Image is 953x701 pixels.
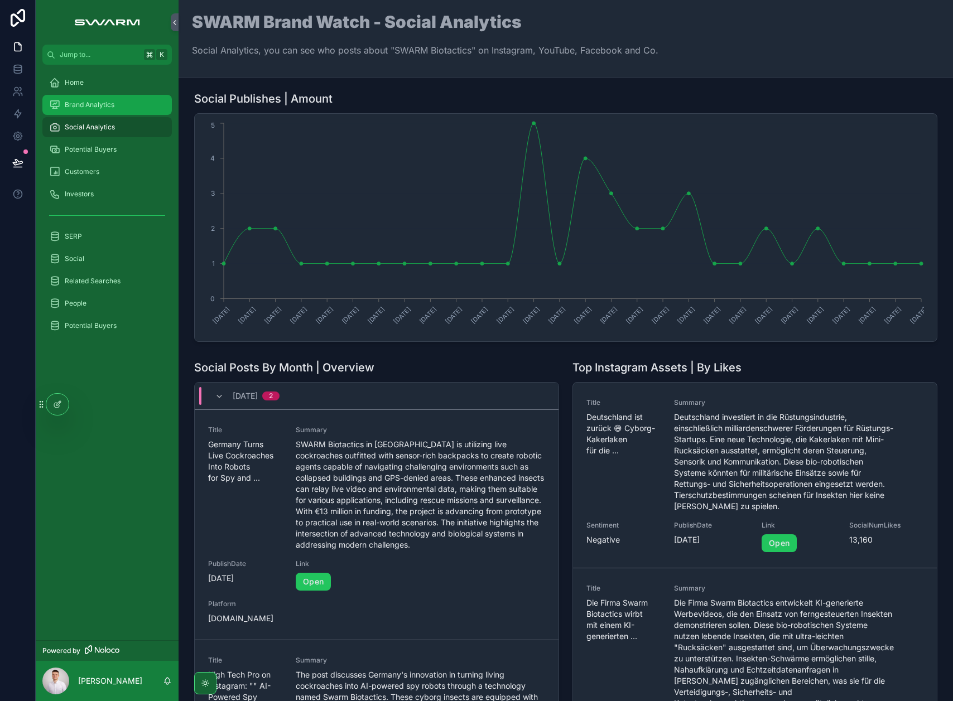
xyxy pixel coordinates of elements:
tspan: 0 [210,294,215,303]
text: [DATE] [418,305,438,325]
text: [DATE] [676,305,696,325]
tspan: 4 [210,154,215,162]
text: [DATE] [883,305,903,325]
text: [DATE] [340,305,360,325]
span: Potential Buyers [65,145,117,154]
a: SERP [42,226,172,246]
span: Link [762,521,836,530]
text: [DATE] [831,305,851,325]
a: Related Searches [42,271,172,291]
span: Powered by [42,646,80,655]
span: Customers [65,167,99,176]
text: [DATE] [237,305,257,325]
span: Platform [208,600,370,608]
span: [DATE] [674,534,748,545]
span: Deutschland ist zurück 😅 Cyborg-Kakerlaken für die ... [586,412,661,456]
span: Jump to... [60,50,139,59]
h1: SWARM Brand Watch - Social Analytics [192,13,658,30]
span: Potential Buyers [65,321,117,330]
text: [DATE] [624,305,644,325]
span: Summary [674,398,894,407]
text: [DATE] [754,305,774,325]
span: Social [65,254,84,263]
span: SocialNumLikes [849,521,923,530]
a: Potential Buyers [42,139,172,159]
a: Open [762,534,797,552]
span: Brand Analytics [65,100,114,109]
span: People [65,299,86,308]
text: [DATE] [857,305,877,325]
h1: Social Publishes | Amount [194,91,333,107]
text: [DATE] [779,305,800,325]
p: Social Analytics, you can see who posts about "SWARM Biotactics" on Instagram, YouTube, Facebook ... [192,43,658,57]
span: [DOMAIN_NAME] [208,613,370,624]
span: Die Firma Swarm Biotactics wirbt mit einem KI-generierten ... [586,597,661,642]
a: Powered by [36,640,179,661]
a: Brand Analytics [42,95,172,115]
span: Sentiment [586,521,661,530]
span: Title [208,656,282,665]
text: [DATE] [211,305,231,325]
span: Negative [586,534,661,545]
text: [DATE] [547,305,567,325]
tspan: 1 [212,259,215,268]
text: [DATE] [908,305,928,325]
tspan: 2 [211,224,215,233]
span: Related Searches [65,277,121,286]
span: Link [296,559,399,568]
a: Social Analytics [42,117,172,137]
a: Customers [42,162,172,182]
a: Investors [42,184,172,204]
text: [DATE] [263,305,283,325]
h1: Social Posts By Month | Overview [194,360,374,375]
h1: Top Instagram Assets | By Likes [572,360,742,375]
span: Title [586,398,661,407]
a: TitleDeutschland ist zurück 😅 Cyborg-Kakerlaken für die ...SummaryDeutschland investiert in die R... [573,383,937,568]
span: Deutschland investiert in die Rüstungsindustrie, einschließlich milliardenschwerer Förderungen fü... [674,412,894,512]
img: App logo [69,13,145,31]
text: [DATE] [573,305,593,325]
span: Germany Turns Live Cockroaches Into Robots for Spy and ... [208,439,282,484]
a: People [42,293,172,313]
span: Title [208,426,282,434]
tspan: 3 [211,189,215,197]
text: [DATE] [288,305,309,325]
div: scrollable content [36,65,179,350]
span: [DATE] [208,573,282,584]
text: [DATE] [444,305,464,325]
text: [DATE] [392,305,412,325]
span: Summary [296,656,545,665]
text: [DATE] [315,305,335,325]
span: [DATE] [233,390,258,402]
text: [DATE] [599,305,619,325]
text: [DATE] [495,305,516,325]
span: Social Analytics [65,123,115,132]
a: TitleGermany Turns Live Cockroaches Into Robots for Spy and ...SummarySWARM Biotactics in [GEOGRA... [195,409,559,640]
span: Home [65,78,84,87]
a: Social [42,249,172,269]
text: [DATE] [805,305,825,325]
span: PublishDate [674,521,748,530]
text: [DATE] [366,305,386,325]
span: K [157,50,166,59]
div: 2 [269,391,273,400]
text: [DATE] [728,305,748,325]
span: Title [586,584,661,593]
a: Home [42,72,172,93]
span: SWARM Biotactics in [GEOGRAPHIC_DATA] is utilizing live cockroaches outfitted with sensor-rich ba... [296,439,545,550]
span: 13,160 [849,534,923,545]
p: [PERSON_NAME] [78,675,142,687]
span: SERP [65,232,82,241]
text: [DATE] [521,305,541,325]
text: [DATE] [650,305,670,325]
span: Summary [674,584,894,593]
text: [DATE] [469,305,489,325]
span: Investors [65,190,94,199]
div: chart [201,120,930,335]
a: Open [296,573,331,591]
a: Potential Buyers [42,316,172,336]
text: [DATE] [702,305,722,325]
span: Summary [296,426,545,434]
span: PublishDate [208,559,282,568]
button: Jump to...K [42,45,172,65]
